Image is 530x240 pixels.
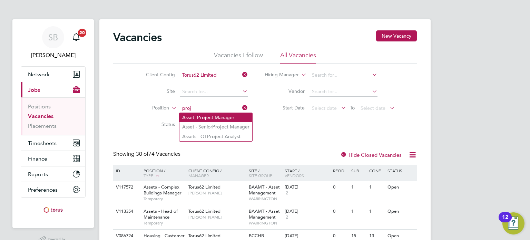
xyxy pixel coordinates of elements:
[28,186,58,193] span: Preferences
[135,71,175,78] label: Client Config
[350,205,367,218] div: 1
[28,155,47,162] span: Finance
[114,165,138,176] div: ID
[188,208,220,214] span: Torus62 Limited
[331,165,349,176] div: Reqd
[180,104,248,113] input: Search for...
[312,105,337,111] span: Select date
[21,166,85,182] button: Reports
[285,214,289,220] span: 2
[249,196,282,202] span: WARRINGTON
[187,165,247,181] div: Client Config /
[212,124,222,130] b: Proj
[135,121,175,127] label: Status
[28,140,57,146] span: Timesheets
[21,204,86,215] a: Go to home page
[48,33,58,42] span: SB
[340,152,402,158] label: Hide Closed Vacancies
[367,205,385,218] div: 1
[21,182,85,197] button: Preferences
[348,103,357,112] span: To
[207,134,216,140] b: Proj
[367,181,385,194] div: 1
[180,70,248,80] input: Search for...
[28,171,48,177] span: Reports
[214,51,263,64] li: Vacancies I follow
[280,51,316,64] li: All Vacancies
[350,181,367,194] div: 1
[188,214,245,220] span: [PERSON_NAME]
[135,88,175,94] label: Site
[285,184,330,190] div: [DATE]
[144,184,181,196] span: Assets - Complex Buildings Manager
[113,30,162,44] h2: Vacancies
[21,51,86,59] span: Sam Baaziz
[310,87,377,97] input: Search for...
[188,190,245,196] span: [PERSON_NAME]
[136,151,180,157] span: 74 Vacancies
[69,26,83,48] a: 20
[502,212,524,234] button: Open Resource Center, 12 new notifications
[114,205,138,218] div: V113354
[138,165,187,182] div: Position /
[331,205,349,218] div: 0
[367,165,385,176] div: Conf
[386,205,416,218] div: Open
[310,70,377,80] input: Search for...
[188,173,209,178] span: Manager
[21,26,86,59] a: SB[PERSON_NAME]
[21,135,85,151] button: Timesheets
[129,105,169,112] label: Position
[179,113,252,122] li: Asset - ect Manager
[249,184,280,196] span: BAAMT - Asset Management
[21,82,85,97] button: Jobs
[285,173,304,178] span: Vendors
[285,190,289,196] span: 2
[386,181,416,194] div: Open
[249,220,282,226] span: WARRINGTON
[265,105,305,111] label: Start Date
[28,87,40,93] span: Jobs
[376,30,417,41] button: New Vacancy
[113,151,182,158] div: Showing
[144,220,185,226] span: Temporary
[21,151,85,166] button: Finance
[259,71,299,78] label: Hiring Manager
[144,196,185,202] span: Temporary
[247,165,283,181] div: Site /
[502,217,508,226] div: 12
[285,209,330,214] div: [DATE]
[12,19,94,228] nav: Main navigation
[283,165,331,181] div: Start /
[21,67,85,82] button: Network
[179,132,252,141] li: Assets - QL ect Analyst
[28,113,53,119] a: Vacancies
[144,173,153,178] span: Type
[197,115,206,121] b: Proj
[78,29,86,37] span: 20
[28,71,50,78] span: Network
[21,97,85,135] div: Jobs
[285,233,330,239] div: [DATE]
[331,181,349,194] div: 0
[188,233,220,239] span: Torus62 Limited
[249,173,272,178] span: Site Group
[136,151,148,157] span: 30 of
[114,181,138,194] div: V117572
[144,208,178,220] span: Assets - Head of Maintenance
[41,204,65,215] img: torus-logo-retina.png
[350,165,367,176] div: Sub
[386,165,416,176] div: Status
[188,184,220,190] span: Torus62 Limited
[179,122,252,132] li: Asset - Senior ect Manager
[180,87,248,97] input: Search for...
[265,88,305,94] label: Vendor
[249,208,280,220] span: BAAMT - Asset Management
[361,105,385,111] span: Select date
[28,103,51,110] a: Positions
[28,123,57,129] a: Placements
